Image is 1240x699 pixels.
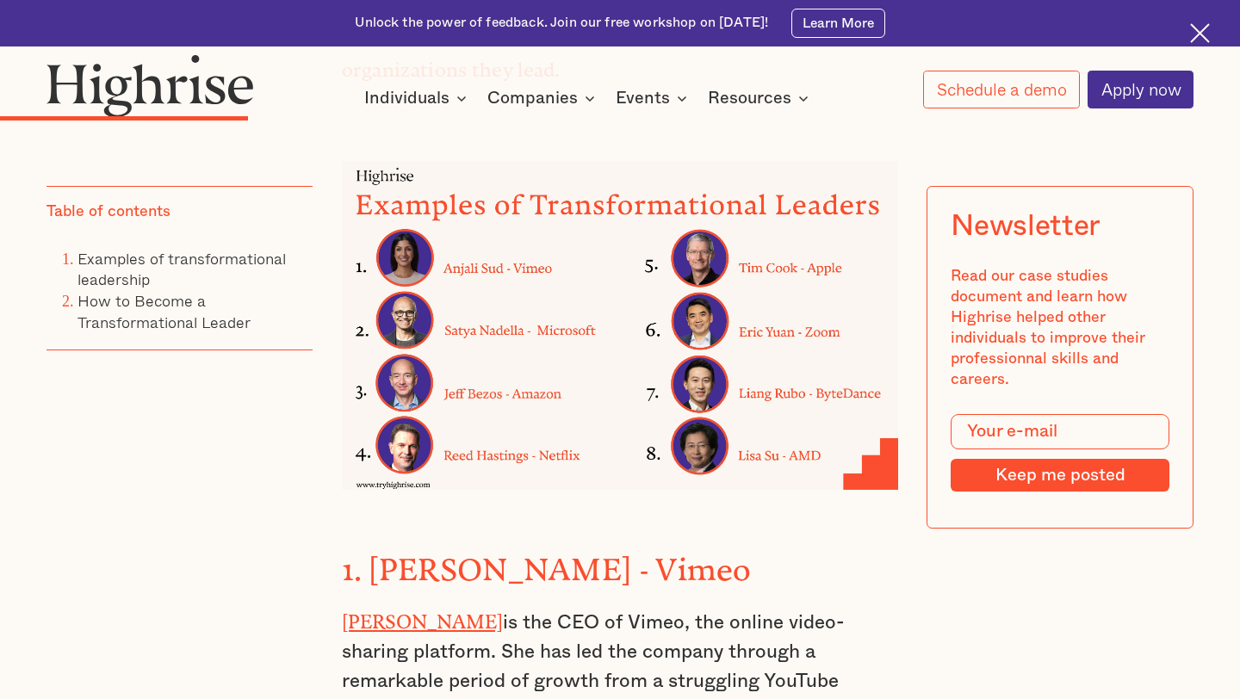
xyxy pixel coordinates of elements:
img: An infographic listing examples of transformational leaders with their names and headshots. [342,161,899,489]
a: Examples of transformational leadership [77,245,286,291]
input: Your e-mail [952,414,1169,449]
img: Cross icon [1190,23,1210,43]
a: Schedule a demo [923,71,1079,108]
img: Highrise logo [46,54,254,117]
div: Read our case studies document and learn how Highrise helped other individuals to improve their p... [952,267,1169,391]
strong: 1. [PERSON_NAME] - Vimeo [342,552,752,572]
div: Events [616,88,670,108]
div: Resources [708,88,814,108]
div: Individuals [364,88,472,108]
div: Table of contents [46,202,170,223]
a: Apply now [1088,71,1193,108]
div: Companies [487,88,600,108]
div: Individuals [364,88,449,108]
a: How to Become a Transformational Leader [77,288,251,334]
a: [PERSON_NAME] [342,610,503,623]
div: Events [616,88,692,108]
div: Resources [708,88,791,108]
a: Learn More [791,9,884,39]
div: Companies [487,88,578,108]
div: Unlock the power of feedback. Join our free workshop on [DATE]! [355,14,768,32]
input: Keep me posted [952,459,1169,492]
div: Newsletter [952,210,1101,244]
form: Modal Form [952,414,1169,492]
